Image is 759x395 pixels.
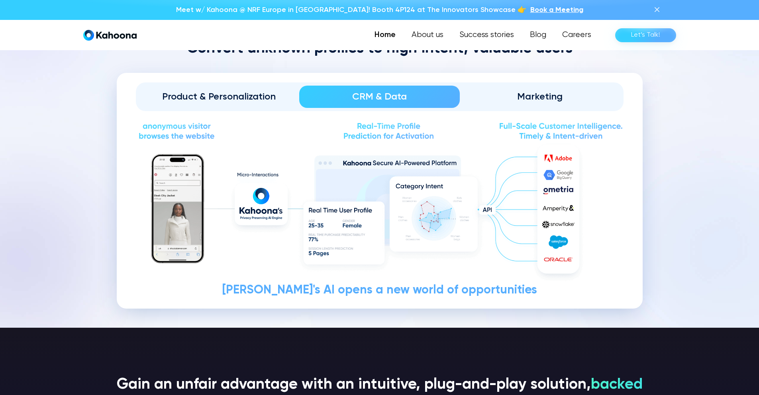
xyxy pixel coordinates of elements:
a: Book a Meeting [530,5,583,15]
a: home [83,29,137,41]
div: [PERSON_NAME]'s AI opens a new world of opportunities [136,284,624,297]
a: Let’s Talk! [615,28,676,42]
a: Careers [554,27,599,43]
a: About us [404,27,451,43]
div: Marketing [471,90,609,103]
a: Home [367,27,404,43]
div: Let’s Talk! [631,29,660,41]
p: Meet w/ Kahoona @ NRF Europe in [GEOGRAPHIC_DATA]! Booth 4P124 at The Innovators Showcase 👉 [176,5,526,15]
div: CRM & Data [310,90,449,103]
span: Book a Meeting [530,6,583,14]
a: Blog [522,27,554,43]
div: Product & Personalization [150,90,288,103]
a: Success stories [451,27,522,43]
